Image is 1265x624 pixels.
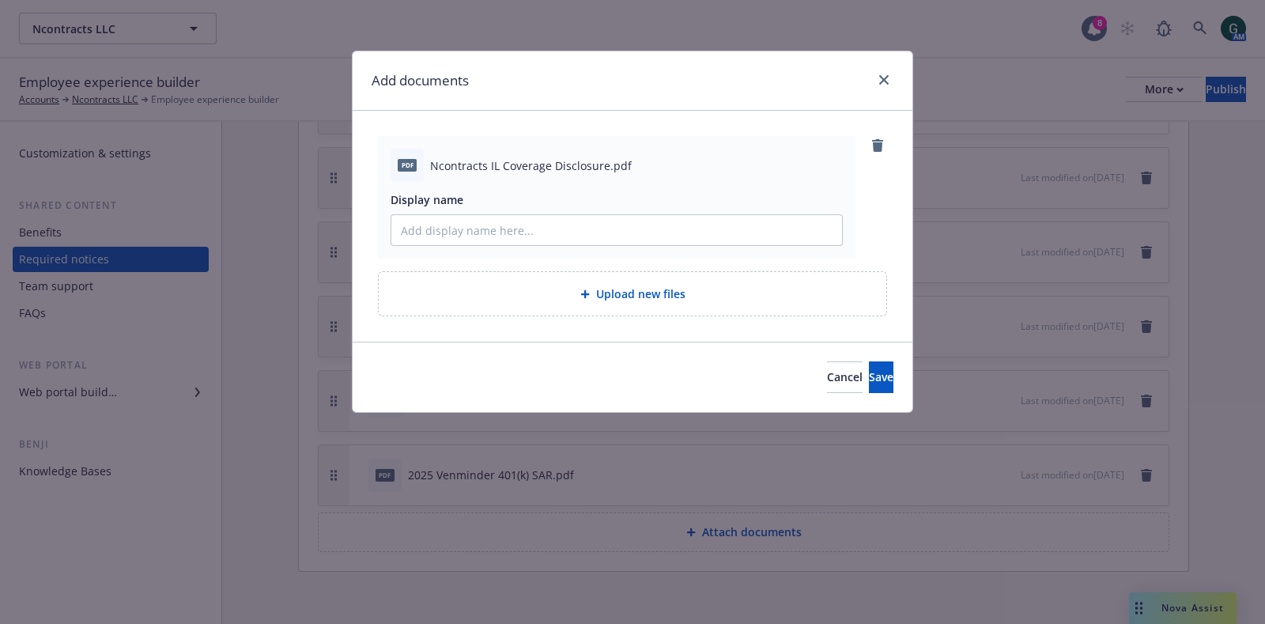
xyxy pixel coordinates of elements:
[430,157,632,174] span: Ncontracts IL Coverage Disclosure.pdf
[398,159,417,171] span: pdf
[391,192,463,207] span: Display name
[378,271,887,316] div: Upload new files
[827,369,863,384] span: Cancel
[391,215,842,245] input: Add display name here...
[372,70,469,91] h1: Add documents
[868,136,887,155] a: remove
[869,361,893,393] button: Save
[827,361,863,393] button: Cancel
[869,369,893,384] span: Save
[596,286,685,302] span: Upload new files
[874,70,893,89] a: close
